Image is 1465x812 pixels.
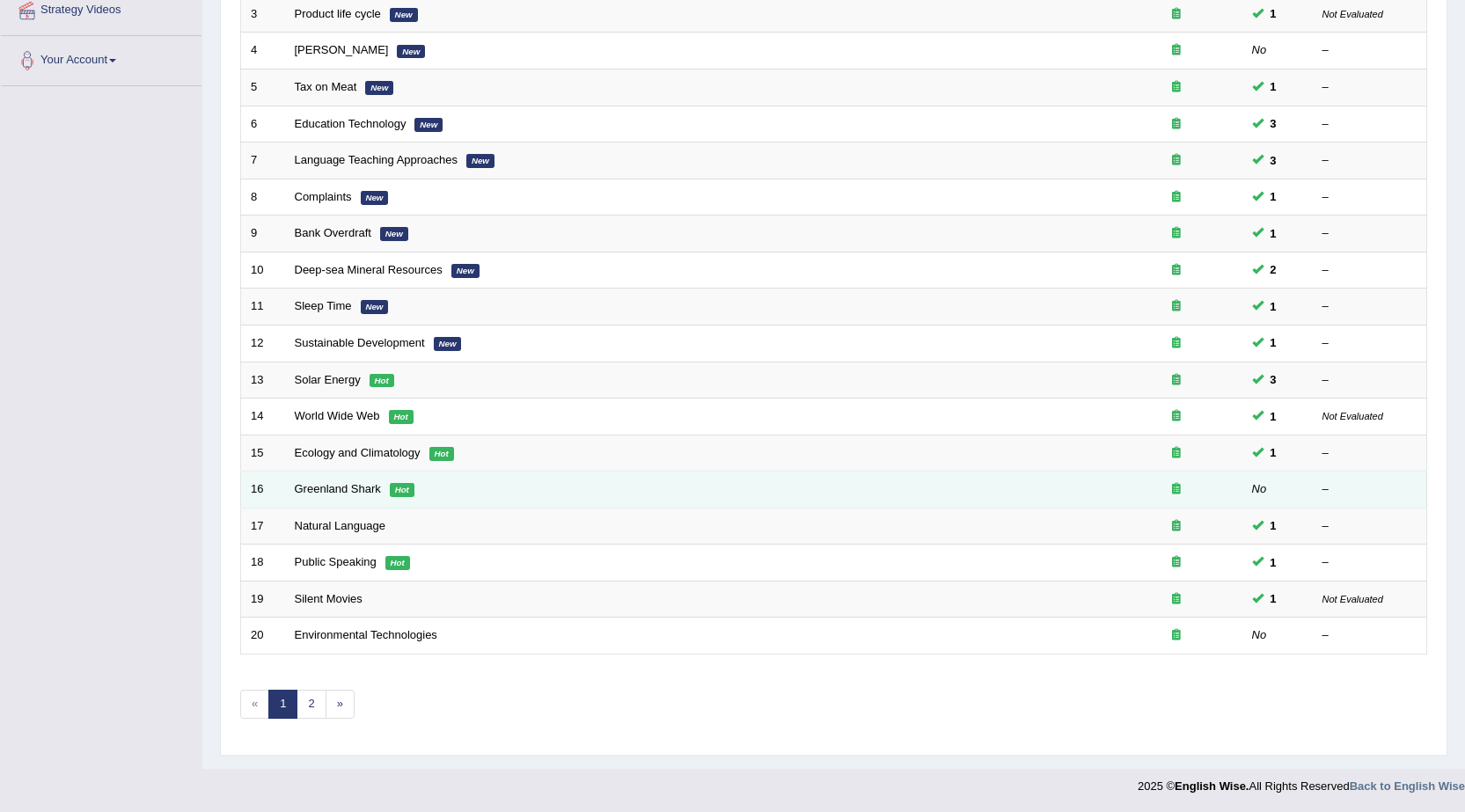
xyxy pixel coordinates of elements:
td: 13 [241,362,285,399]
em: No [1252,482,1267,495]
div: – [1322,627,1417,644]
span: You can still take this question [1264,516,1284,535]
div: Exam occurring question [1120,79,1233,96]
div: Exam occurring question [1120,518,1233,535]
em: Hot [370,374,394,388]
small: Not Evaluated [1322,594,1383,604]
em: Hot [389,410,414,424]
em: New [397,45,425,59]
div: Exam occurring question [1120,298,1233,315]
a: Your Account [1,36,201,80]
a: Tax on Meat [295,80,357,93]
div: – [1322,554,1417,571]
span: You can still take this question [1264,187,1284,206]
div: 2025 © All Rights Reserved [1138,769,1465,794]
span: You can still take this question [1264,260,1284,279]
span: You can still take this question [1264,77,1284,96]
em: New [414,118,443,132]
span: You can still take this question [1264,589,1284,608]
td: 12 [241,325,285,362]
td: 15 [241,435,285,472]
td: 18 [241,545,285,582]
div: – [1322,445,1417,462]
strong: English Wise. [1175,779,1249,793]
td: 8 [241,179,285,216]
td: 14 [241,399,285,435]
em: New [380,227,408,241]
a: World Wide Web [295,409,380,422]
td: 7 [241,143,285,179]
span: You can still take this question [1264,443,1284,462]
td: 4 [241,33,285,69]
div: Exam occurring question [1120,335,1233,352]
td: 19 [241,581,285,618]
div: – [1322,372,1417,389]
div: Exam occurring question [1120,372,1233,389]
div: Exam occurring question [1120,116,1233,133]
div: Exam occurring question [1120,481,1233,498]
a: Deep-sea Mineral Resources [295,263,443,276]
span: You can still take this question [1264,297,1284,316]
span: You can still take this question [1264,553,1284,572]
div: – [1322,42,1417,59]
td: 10 [241,252,285,289]
td: 5 [241,69,285,106]
div: Exam occurring question [1120,408,1233,425]
a: Environmental Technologies [295,628,437,641]
td: 17 [241,508,285,545]
div: – [1322,262,1417,279]
div: – [1322,79,1417,96]
a: Sleep Time [295,299,352,312]
a: Silent Movies [295,592,363,605]
a: Language Teaching Approaches [295,153,458,166]
div: – [1322,518,1417,535]
span: You can still take this question [1264,333,1284,352]
td: 6 [241,106,285,143]
div: Exam occurring question [1120,6,1233,23]
a: Product life cycle [295,7,381,20]
div: Exam occurring question [1120,554,1233,571]
span: You can still take this question [1264,370,1284,389]
em: No [1252,628,1267,641]
a: Sustainable Development [295,336,425,349]
div: – [1322,189,1417,206]
a: Public Speaking [295,555,377,568]
div: – [1322,481,1417,498]
small: Not Evaluated [1322,411,1383,421]
em: Hot [429,447,454,461]
a: [PERSON_NAME] [295,43,389,56]
em: New [451,264,480,278]
em: New [361,191,389,205]
span: You can still take this question [1264,114,1284,133]
small: Not Evaluated [1322,9,1383,19]
a: » [326,690,355,719]
div: Exam occurring question [1120,445,1233,462]
div: Exam occurring question [1120,262,1233,279]
a: Solar Energy [295,373,361,386]
em: New [365,81,393,95]
em: New [361,300,389,314]
div: – [1322,335,1417,352]
span: You can still take this question [1264,151,1284,170]
div: – [1322,152,1417,169]
em: New [390,8,418,22]
span: You can still take this question [1264,407,1284,426]
em: Hot [390,483,414,497]
a: Back to English Wise [1350,779,1465,793]
a: 1 [268,690,297,719]
td: 9 [241,216,285,252]
div: Exam occurring question [1120,152,1233,169]
div: Exam occurring question [1120,42,1233,59]
a: Education Technology [295,117,407,130]
a: Greenland Shark [295,482,381,495]
span: « [240,690,269,719]
a: Ecology and Climatology [295,446,421,459]
div: – [1322,116,1417,133]
td: 20 [241,618,285,655]
span: You can still take this question [1264,224,1284,243]
a: Complaints [295,190,352,203]
div: Exam occurring question [1120,225,1233,242]
em: Hot [385,556,410,570]
a: Natural Language [295,519,385,532]
div: – [1322,225,1417,242]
